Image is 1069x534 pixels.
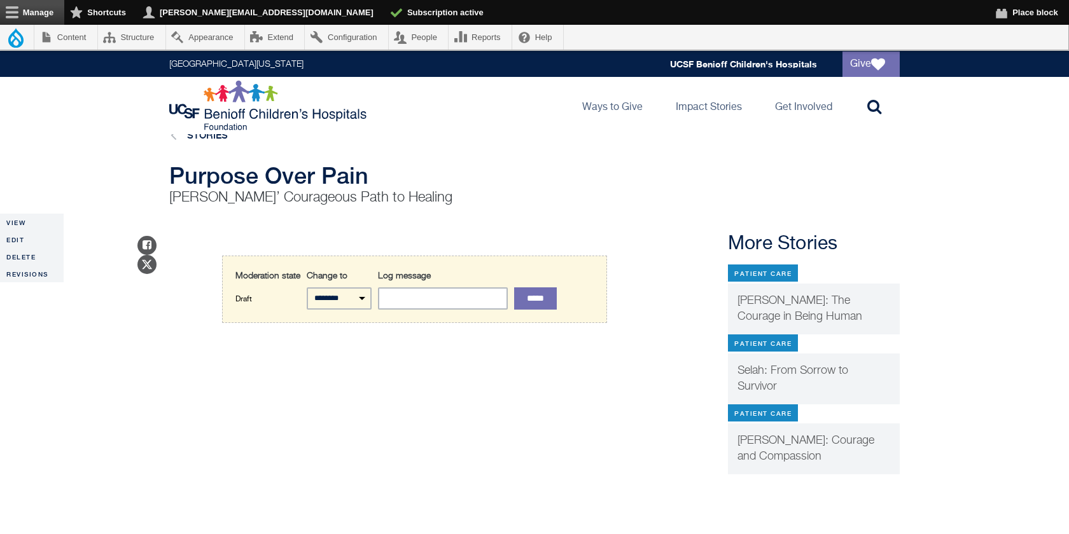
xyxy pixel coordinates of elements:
a: Patient Care Selah and her care team Selah: From Sorrow to Survivor [728,334,900,404]
a: Get Involved [765,77,842,134]
a: Reports [449,25,512,50]
a: Patient Care Elena, the Courage in Being Human [PERSON_NAME]: The Courage in Being Human [728,264,900,334]
label: Moderation state [235,269,300,283]
a: [GEOGRAPHIC_DATA][US_STATE] [169,60,304,69]
label: Change to [307,269,347,283]
a: Patient Care Jesse and his family [PERSON_NAME]: Courage and Compassion [728,404,900,474]
a: Extend [245,25,305,50]
a: Give [842,51,900,77]
h2: More Stories [728,233,900,256]
a: Stories [187,130,228,140]
span: [PERSON_NAME]: The Courage in Being Human [737,295,862,322]
a: Appearance [166,25,244,50]
span: [PERSON_NAME]: Courage and Compassion [737,435,874,462]
a: Configuration [305,25,388,50]
img: Logo for UCSF Benioff Children's Hospitals Foundation [169,80,370,131]
div: Draft [235,269,300,306]
a: Content [34,25,97,50]
span: Purpose Over Pain [169,162,368,189]
a: Impact Stories [666,77,752,134]
a: Ways to Give [572,77,653,134]
a: Structure [98,25,165,50]
a: People [389,25,449,50]
a: UCSF Benioff Children's Hospitals [670,58,817,69]
p: [PERSON_NAME]’ Courageous Path to Healing [169,188,659,207]
label: Log message [378,269,431,283]
span: Selah: From Sorrow to Survivor [737,365,848,392]
a: Help [512,25,563,50]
